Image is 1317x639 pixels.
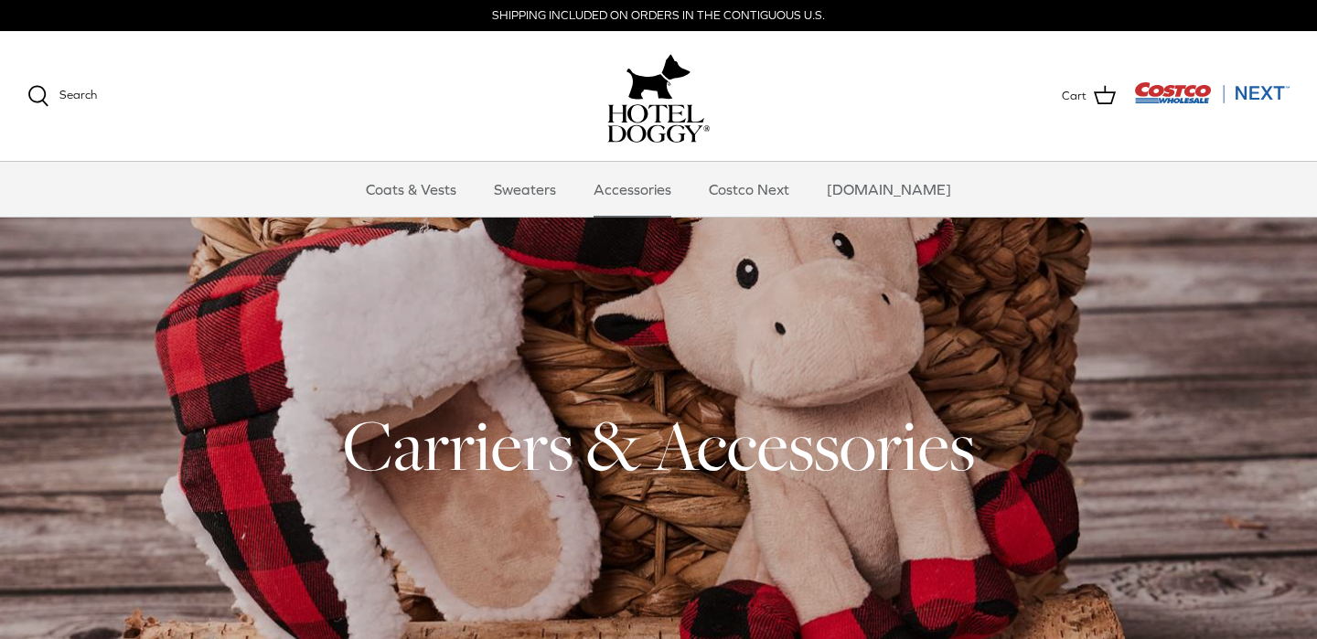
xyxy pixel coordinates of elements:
a: Search [27,85,97,107]
a: Accessories [577,162,688,217]
a: Visit Costco Next [1134,93,1290,107]
a: [DOMAIN_NAME] [810,162,968,217]
a: Sweaters [477,162,573,217]
span: Cart [1062,87,1087,106]
h1: Carriers & Accessories [27,400,1290,490]
img: hoteldoggy.com [626,49,691,104]
img: hoteldoggycom [607,104,710,143]
img: Costco Next [1134,81,1290,104]
a: Coats & Vests [349,162,473,217]
a: hoteldoggy.com hoteldoggycom [607,49,710,143]
a: Cart [1062,84,1116,108]
span: Search [59,88,97,101]
a: Costco Next [692,162,806,217]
